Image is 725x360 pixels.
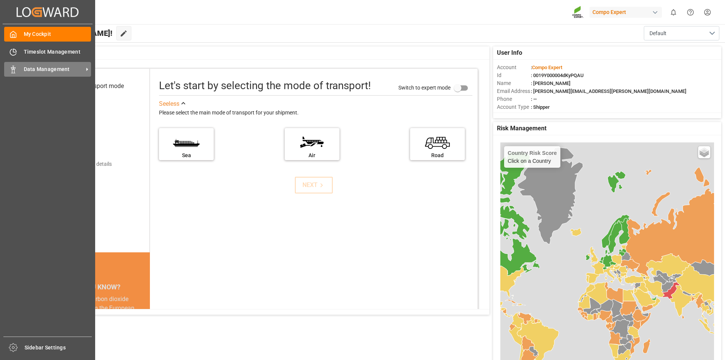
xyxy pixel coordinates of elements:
[698,146,710,158] a: Layers
[497,63,531,71] span: Account
[50,295,141,331] div: In [DATE], carbon dioxide emissions from the European Union's transport sector reached 982 millio...
[508,150,557,164] div: Click on a Country
[665,4,682,21] button: show 0 new notifications
[159,78,371,94] div: Let's start by selecting the mode of transport!
[398,84,450,90] span: Switch to expert mode
[531,80,571,86] span: : [PERSON_NAME]
[572,6,584,19] img: Screenshot%202023-09-29%20at%2010.02.21.png_1712312052.png
[159,99,179,108] div: See less
[295,177,333,193] button: NEXT
[163,151,210,159] div: Sea
[589,7,662,18] div: Compo Expert
[531,104,550,110] span: : Shipper
[497,79,531,87] span: Name
[497,95,531,103] span: Phone
[531,96,537,102] span: : —
[649,29,666,37] span: Default
[4,27,91,42] a: My Cockpit
[31,26,113,40] span: Hello [PERSON_NAME]!
[497,87,531,95] span: Email Address
[414,151,461,159] div: Road
[25,344,92,352] span: Sidebar Settings
[682,4,699,21] button: Help Center
[302,181,325,190] div: NEXT
[139,295,150,340] button: next slide / item
[497,48,522,57] span: User Info
[644,26,719,40] button: open menu
[497,103,531,111] span: Account Type
[41,279,150,295] div: DID YOU KNOW?
[497,71,531,79] span: Id
[159,108,472,117] div: Please select the main mode of transport for your shipment.
[24,48,91,56] span: Timeslot Management
[532,65,562,70] span: Compo Expert
[4,44,91,59] a: Timeslot Management
[24,30,91,38] span: My Cockpit
[288,151,336,159] div: Air
[24,65,83,73] span: Data Management
[589,5,665,19] button: Compo Expert
[531,88,686,94] span: : [PERSON_NAME][EMAIL_ADDRESS][PERSON_NAME][DOMAIN_NAME]
[531,65,562,70] span: :
[497,124,546,133] span: Risk Management
[531,73,584,78] span: : 0019Y000004dKyPQAU
[508,150,557,156] h4: Country Risk Score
